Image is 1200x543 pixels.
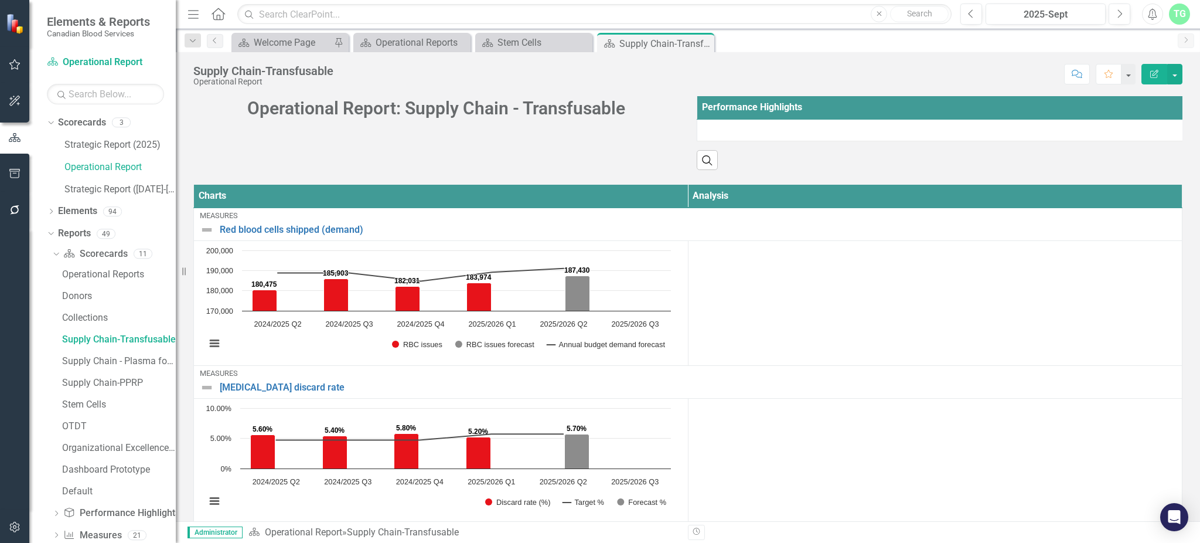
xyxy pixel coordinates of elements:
[206,493,222,509] button: View chart menu, Chart
[325,426,345,435] text: 5.40%
[485,498,550,507] button: Show Discard rate (%)
[220,382,1176,393] a: [MEDICAL_DATA] discard rate
[206,266,233,275] text: 190,000
[62,443,176,453] div: Organizational Excellence – Quality Management
[540,477,587,486] text: 2025/2026 Q2
[62,464,176,475] div: Dashboard Prototype
[455,340,535,349] button: Show RBC issues forecast
[396,424,416,432] text: 5.80%
[221,464,232,473] text: 0%
[468,320,516,328] text: 2025/2026 Q1
[47,15,150,29] span: Elements & Reports
[325,320,373,328] text: 2024/2025 Q3
[254,320,301,328] text: 2024/2025 Q2
[64,161,176,174] a: Operational Report
[323,269,349,277] text: 185,903
[103,206,122,216] div: 94
[200,223,214,237] img: Not Defined
[6,13,26,34] img: ClearPoint Strategy
[63,247,127,261] a: Scorecards
[565,276,590,311] path: 2025/2026 Q2, 187,430. RBC issues forecast.
[206,307,233,315] text: 170,000
[1160,503,1188,531] div: Open Intercom Messenger
[251,408,636,469] g: Discard rate (%), series 1 of 3. Bar series with 6 bars.
[265,527,342,538] a: Operational Report
[194,208,1182,240] td: Double-Click to Edit Right Click for Context Menu
[200,402,682,520] div: Chart. Highcharts interactive chart.
[547,340,666,349] button: Show Annual budget demand forecast
[251,280,277,289] text: 180,475
[62,399,176,410] div: Stem Cells
[59,417,176,436] a: OTDT
[394,277,420,285] text: 182,031
[62,269,176,280] div: Operational Reports
[58,227,91,240] a: Reports
[396,477,444,486] text: 2024/2025 Q4
[688,399,1182,524] td: Double-Click to Edit
[324,279,349,311] path: 2024/2025 Q3, 185,903. RBC issues.
[1169,4,1190,25] button: TG
[59,352,176,371] a: Supply Chain - Plasma for Fractionation
[986,4,1106,25] button: 2025-Sept
[907,9,932,18] span: Search
[206,335,222,351] button: View chart menu, Chart
[112,118,131,128] div: 3
[59,265,176,284] a: Operational Reports
[128,530,146,540] div: 21
[59,374,176,392] a: Supply Chain-PPRP
[62,334,176,345] div: Supply Chain-Transfusable
[200,369,1176,378] div: Measures
[467,283,492,311] path: 2025/2026 Q1, 183,974. RBC issues.
[562,498,604,507] button: Show Target %
[97,229,115,239] div: 49
[62,421,176,432] div: OTDT
[62,486,176,497] div: Default
[47,84,164,104] input: Search Below...
[611,477,659,486] text: 2025/2026 Q3
[63,529,121,542] a: Measures
[497,35,589,50] div: Stem Cells
[619,36,711,51] div: Supply Chain-Transfusable
[47,29,150,38] small: Canadian Blood Services
[890,6,949,22] button: Search
[63,507,179,520] a: Performance Highlights
[59,330,176,349] a: Supply Chain-Transfusable
[194,366,1182,399] td: Double-Click to Edit Right Click for Context Menu
[210,434,231,443] text: 5.00%
[134,249,152,259] div: 11
[62,291,176,301] div: Donors
[397,320,444,328] text: 2024/2025 Q4
[323,436,347,469] path: 2024/2025 Q3, 5.4. Discard rate (%).
[47,56,164,69] a: Operational Report
[234,35,331,50] a: Welcome Page
[253,477,300,486] text: 2024/2025 Q2
[200,381,214,395] img: Not Defined
[58,205,97,218] a: Elements
[564,266,590,274] text: 187,430
[200,245,682,362] div: Chart. Highcharts interactive chart.
[611,320,659,328] text: 2025/2026 Q3
[617,498,666,507] button: Show Forecast %
[466,273,492,281] text: 183,974
[200,212,1176,220] div: Measures
[220,225,1176,235] a: Red blood cells shipped (demand)
[540,320,587,328] text: 2025/2026 Q2
[466,437,491,469] path: 2025/2026 Q1, 5.2. Discard rate (%).
[206,404,231,413] text: 10.00%
[253,290,277,311] path: 2024/2025 Q2, 180,475. RBC issues.
[193,77,333,86] div: Operational Report
[62,313,176,323] div: Collections
[59,308,176,327] a: Collections
[64,138,176,152] a: Strategic Report (2025)
[468,427,488,436] text: 5.20%
[697,119,1190,141] td: Double-Click to Edit
[206,246,233,255] text: 200,000
[206,286,233,295] text: 180,000
[62,356,176,366] div: Supply Chain - Plasma for Fractionation
[237,4,952,25] input: Search ClearPoint...
[59,395,176,414] a: Stem Cells
[247,98,625,118] strong: Operational Report: Supply Chain - Transfusable
[200,402,677,520] svg: Interactive chart
[254,35,331,50] div: Welcome Page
